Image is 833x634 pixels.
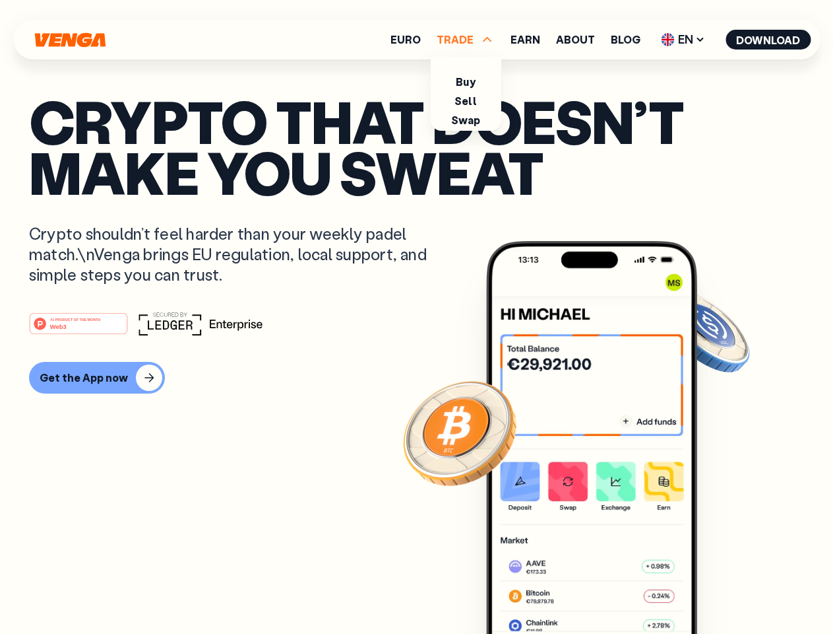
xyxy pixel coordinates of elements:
a: #1 PRODUCT OF THE MONTHWeb3 [29,320,128,337]
span: EN [656,29,710,50]
button: Download [725,30,811,50]
a: Euro [390,34,421,45]
a: Sell [454,94,477,108]
span: TRADE [437,34,474,45]
a: Get the App now [29,362,804,394]
a: Blog [611,34,640,45]
tspan: #1 PRODUCT OF THE MONTH [50,317,100,321]
img: USDC coin [658,284,753,379]
svg: Home [33,32,107,48]
p: Crypto that doesn’t make you sweat [29,96,804,197]
a: Earn [510,34,540,45]
span: TRADE [437,32,495,48]
img: flag-uk [661,33,674,46]
div: Get the App now [40,371,128,384]
a: Buy [456,75,475,88]
img: Bitcoin [400,373,519,492]
a: Swap [451,113,481,127]
a: About [556,34,595,45]
p: Crypto shouldn’t feel harder than your weekly padel match.\nVenga brings EU regulation, local sup... [29,223,446,285]
button: Get the App now [29,362,165,394]
tspan: Web3 [50,322,67,330]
